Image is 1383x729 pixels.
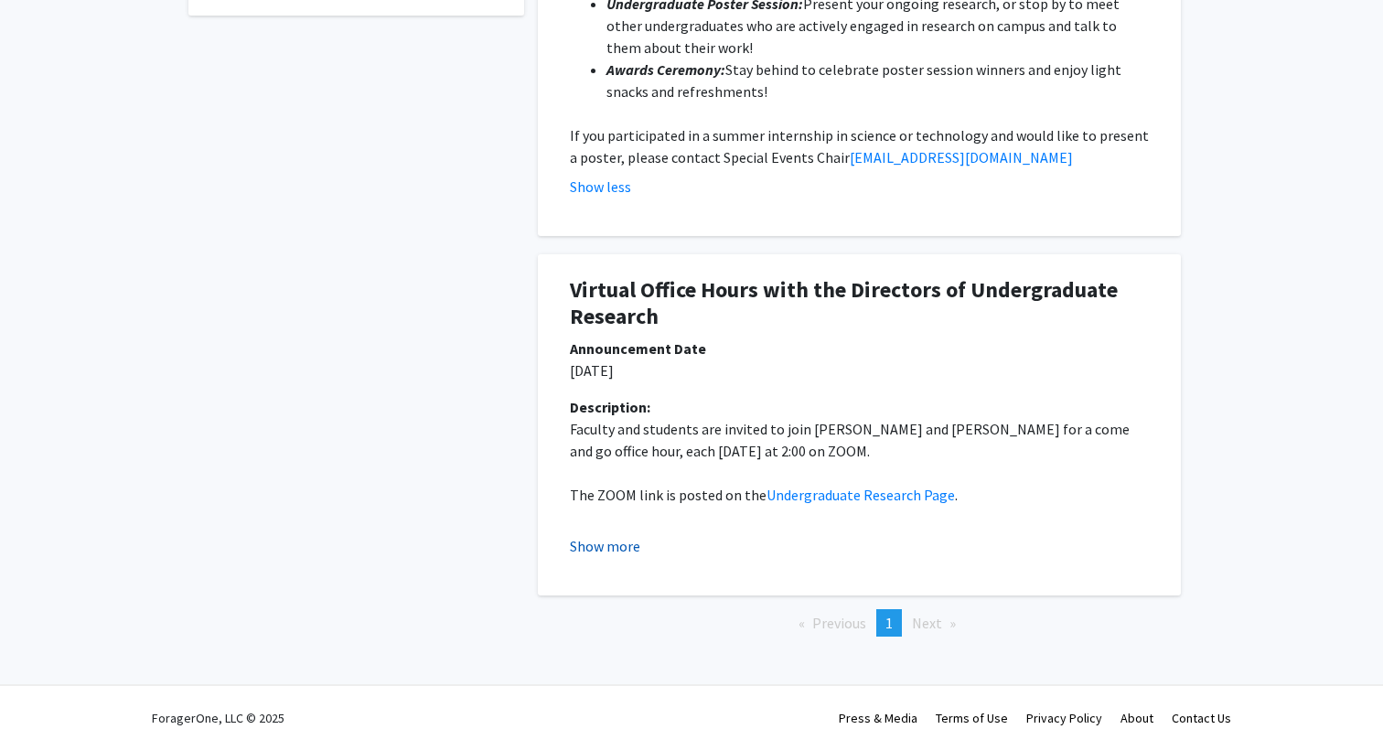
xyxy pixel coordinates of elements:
[912,614,942,632] span: Next
[570,396,1149,418] div: Description:
[570,176,631,198] button: Show less
[812,614,866,632] span: Previous
[850,148,1073,166] a: [EMAIL_ADDRESS][DOMAIN_NAME]
[570,338,1149,359] div: Announcement Date
[570,484,1149,506] p: The ZOOM link is posted on the .
[1120,710,1153,726] a: About
[538,609,1181,637] ul: Pagination
[570,535,640,557] button: Show more
[839,710,917,726] a: Press & Media
[606,59,1149,102] li: Stay behind to celebrate poster session winners and enjoy light snacks and refreshments!
[1026,710,1102,726] a: Privacy Policy
[570,418,1149,462] p: Faculty and students are invited to join [PERSON_NAME] and [PERSON_NAME] for a come and go office...
[936,710,1008,726] a: Terms of Use
[570,277,1149,330] h1: Virtual Office Hours with the Directors of Undergraduate Research
[1172,710,1231,726] a: Contact Us
[14,647,78,715] iframe: Chat
[767,486,955,504] a: Undergraduate Research Page
[570,359,1149,381] p: [DATE]
[606,60,725,79] em: Awards Ceremony:
[570,124,1149,168] p: If you participated in a summer internship in science or technology and would like to present a p...
[885,614,893,632] span: 1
